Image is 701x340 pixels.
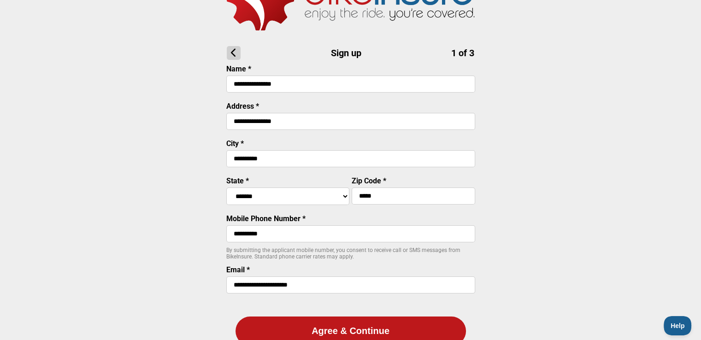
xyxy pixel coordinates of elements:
[226,139,244,148] label: City *
[352,176,386,185] label: Zip Code *
[226,265,250,274] label: Email *
[664,316,692,335] iframe: Toggle Customer Support
[226,247,475,260] p: By submitting the applicant mobile number, you consent to receive call or SMS messages from BikeI...
[451,47,474,59] span: 1 of 3
[226,176,249,185] label: State *
[226,64,251,73] label: Name *
[227,46,474,60] h1: Sign up
[226,102,259,111] label: Address *
[226,214,306,223] label: Mobile Phone Number *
